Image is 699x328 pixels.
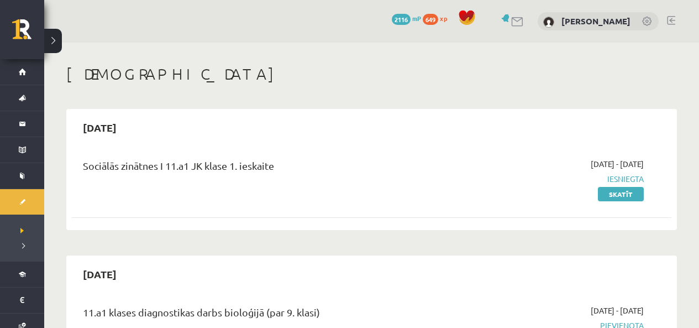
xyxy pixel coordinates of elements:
span: [DATE] - [DATE] [591,158,644,170]
span: Iesniegta [468,173,644,185]
div: Sociālās zinātnes I 11.a1 JK klase 1. ieskaite [83,158,451,179]
span: mP [412,14,421,23]
img: Daniela Fedukoviča [543,17,554,28]
a: Rīgas 1. Tālmācības vidusskola [12,19,44,47]
a: Skatīt [598,187,644,201]
h2: [DATE] [72,114,128,140]
span: 649 [423,14,438,25]
div: 11.a1 klases diagnostikas darbs bioloģijā (par 9. klasi) [83,305,451,325]
a: 649 xp [423,14,453,23]
h2: [DATE] [72,261,128,287]
h1: [DEMOGRAPHIC_DATA] [66,65,677,84]
a: [PERSON_NAME] [561,15,630,27]
a: 2116 mP [392,14,421,23]
span: xp [440,14,447,23]
span: [DATE] - [DATE] [591,305,644,316]
span: 2116 [392,14,411,25]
